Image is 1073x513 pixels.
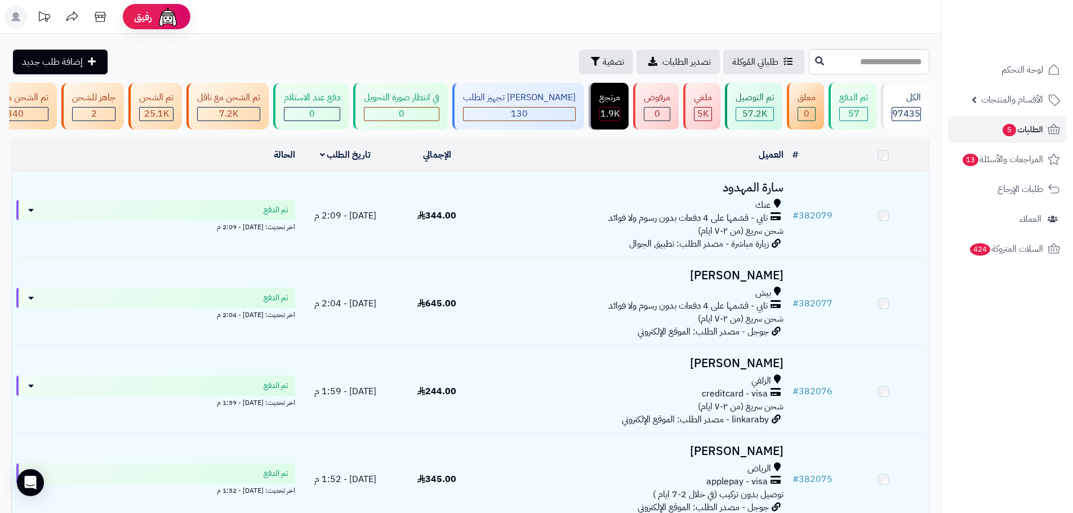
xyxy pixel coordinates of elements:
span: زيارة مباشرة - مصدر الطلب: تطبيق الجوال [629,237,769,251]
div: دفع عند الاستلام [284,91,340,104]
div: معلق [798,91,816,104]
span: 57.2K [742,107,767,121]
span: [DATE] - 1:52 م [314,472,376,486]
span: # [792,297,799,310]
div: اخر تحديث: [DATE] - 2:04 م [16,308,295,320]
a: تحديثات المنصة [30,6,58,31]
div: [PERSON_NAME] تجهيز الطلب [463,91,576,104]
a: #382076 [792,385,832,398]
a: #382077 [792,297,832,310]
span: توصيل بدون تركيب (في خلال 2-7 ايام ) [653,488,783,501]
span: [DATE] - 1:59 م [314,385,376,398]
span: تم الدفع [264,292,288,304]
a: العميل [759,148,783,162]
a: الكل97435 [879,83,932,130]
div: اخر تحديث: [DATE] - 2:09 م [16,220,295,232]
span: 424 [970,243,990,256]
a: الإجمالي [423,148,451,162]
div: 5009 [694,108,711,121]
span: # [792,472,799,486]
a: السلات المتروكة424 [948,235,1066,262]
div: 57212 [736,108,773,121]
span: 57 [848,107,860,121]
span: 0 [309,107,315,121]
span: # [792,209,799,222]
span: 97435 [892,107,920,121]
span: linkaraby - مصدر الطلب: الموقع الإلكتروني [622,413,769,426]
a: تاريخ الطلب [320,148,371,162]
span: إضافة طلب جديد [22,55,83,69]
h3: سارة المهدود [487,181,783,194]
span: applepay - visa [706,475,768,488]
div: اخر تحديث: [DATE] - 1:52 م [16,484,295,496]
a: #382079 [792,209,832,222]
a: معلق 0 [785,83,826,130]
a: في انتظار صورة التحويل 0 [351,83,450,130]
div: 57 [840,108,867,121]
div: 1855 [600,108,620,121]
div: 130 [464,108,575,121]
div: 0 [284,108,340,121]
span: طلبات الإرجاع [998,181,1043,197]
div: 7222 [198,108,260,121]
div: 0 [644,108,670,121]
div: اخر تحديث: [DATE] - 1:59 م [16,396,295,408]
span: شحن سريع (من ٢-٧ ايام) [698,312,783,325]
div: مرفوض [644,91,670,104]
span: العملاء [1019,211,1041,227]
a: دفع عند الاستلام 0 [271,83,351,130]
div: تم الدفع [839,91,868,104]
span: 7.2K [219,107,238,121]
a: مرفوض 0 [631,83,681,130]
span: لوحة التحكم [1001,62,1043,78]
span: 130 [511,107,528,121]
div: 0 [364,108,439,121]
a: طلبات الإرجاع [948,176,1066,203]
a: تم الشحن 25.1K [126,83,184,130]
span: شحن سريع (من ٢-٧ ايام) [698,224,783,238]
a: لوحة التحكم [948,56,1066,83]
span: 345.00 [417,472,456,486]
a: تم الشحن مع ناقل 7.2K [184,83,271,130]
a: #382075 [792,472,832,486]
span: الرياض [747,462,771,475]
button: تصفية [579,50,633,74]
span: طلباتي المُوكلة [732,55,778,69]
span: رفيق [134,10,152,24]
span: 344.00 [417,209,456,222]
span: 244.00 [417,385,456,398]
div: 0 [798,108,815,121]
h3: [PERSON_NAME] [487,269,783,282]
span: 5K [697,107,709,121]
span: [DATE] - 2:09 م [314,209,376,222]
a: تم التوصيل 57.2K [723,83,785,130]
span: 0 [399,107,404,121]
a: المراجعات والأسئلة13 [948,146,1066,173]
div: الكل [892,91,921,104]
span: تابي - قسّمها على 4 دفعات بدون رسوم ولا فوائد [608,300,768,313]
div: تم الشحن [139,91,173,104]
span: المراجعات والأسئلة [961,151,1043,167]
div: 25059 [140,108,173,121]
a: إضافة طلب جديد [13,50,108,74]
span: 2 [91,107,97,121]
div: تم الشحن مع ناقل [197,91,260,104]
a: الطلبات5 [948,116,1066,143]
span: # [792,385,799,398]
span: بيش [755,287,771,300]
div: في انتظار صورة التحويل [364,91,439,104]
div: جاهز للشحن [72,91,115,104]
span: 1.9K [600,107,620,121]
span: جوجل - مصدر الطلب: الموقع الإلكتروني [638,325,769,338]
a: تم الدفع 57 [826,83,879,130]
span: 13 [963,154,978,166]
img: ai-face.png [157,6,179,28]
a: تصدير الطلبات [636,50,720,74]
span: 0 [804,107,809,121]
span: الزلفي [751,374,771,387]
span: 25.1K [144,107,169,121]
a: # [792,148,798,162]
div: Open Intercom Messenger [17,469,44,496]
a: [PERSON_NAME] تجهيز الطلب 130 [450,83,586,130]
span: تابي - قسّمها على 4 دفعات بدون رسوم ولا فوائد [608,212,768,225]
